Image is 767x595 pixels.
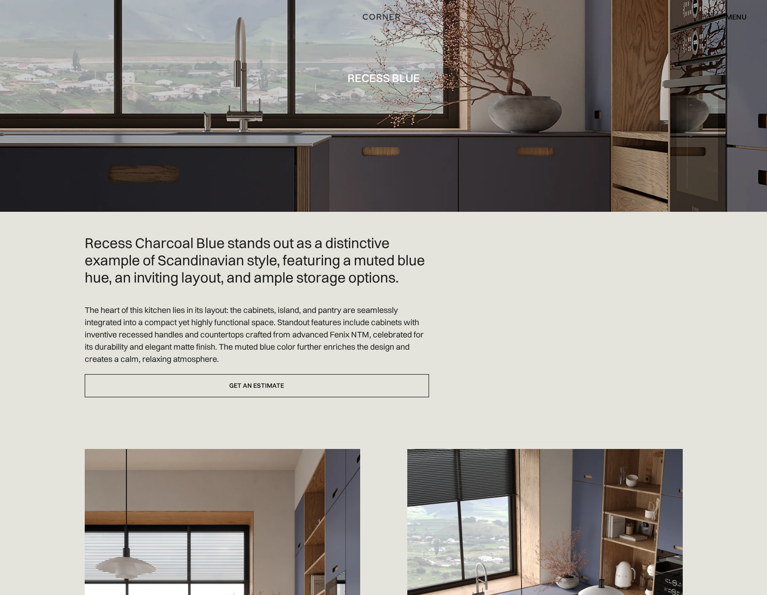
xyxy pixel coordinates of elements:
p: The heart of this kitchen lies in its layout: the cabinets, island, and pantry are seamlessly int... [85,304,429,365]
div: menu [717,9,747,24]
a: Get an estimate [85,374,429,397]
h1: Recess Blue [347,72,420,84]
a: home [339,11,428,23]
div: menu [726,13,747,20]
h2: Recess Charcoal Blue stands out as a distinctive example of Scandinavian style, featuring a muted... [85,234,429,286]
